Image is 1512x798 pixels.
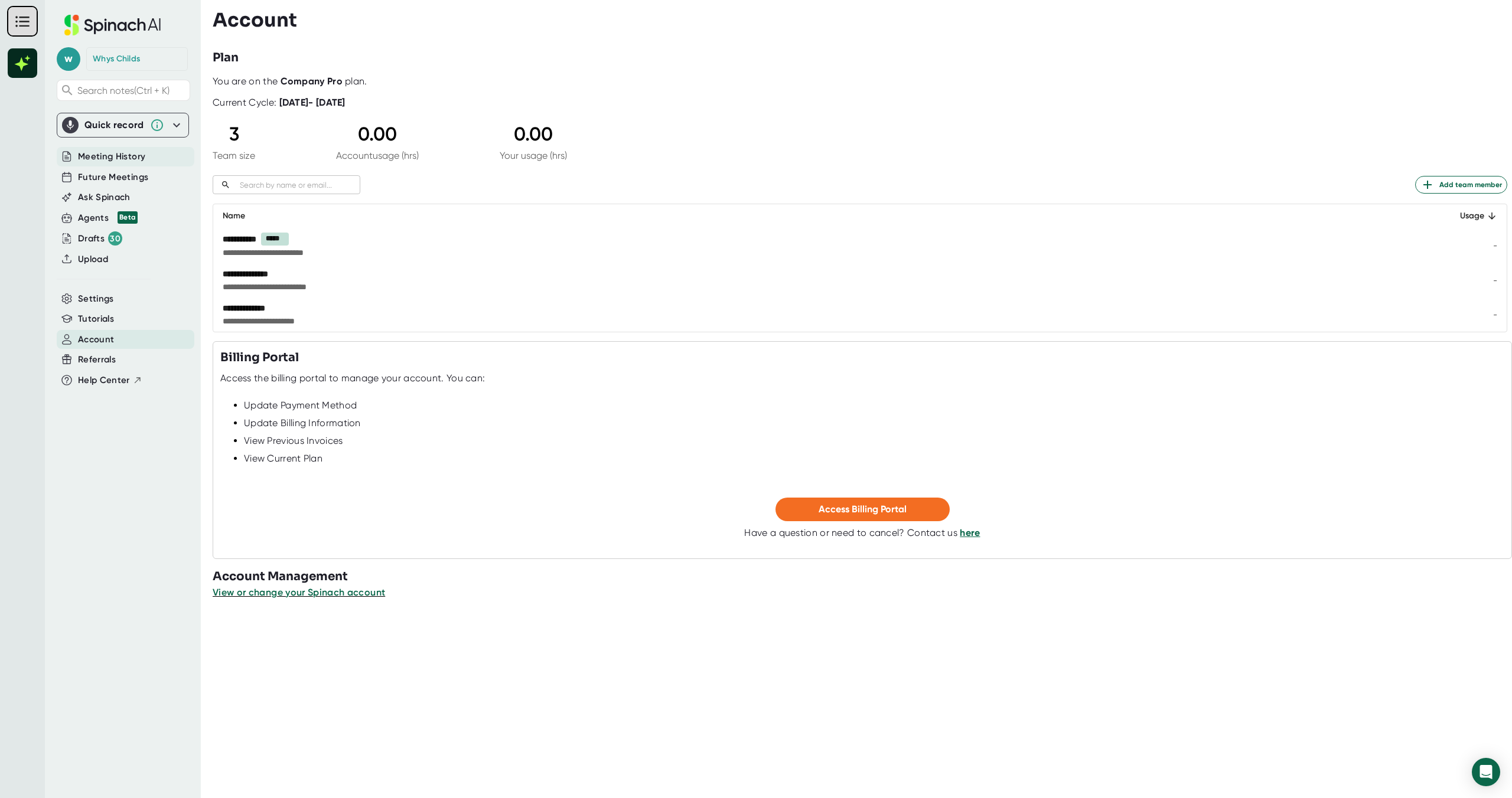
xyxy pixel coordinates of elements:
[78,253,108,266] button: Upload
[213,97,346,109] div: Current Cycle:
[213,568,1512,586] h3: Account Management
[78,353,116,367] button: Referrals
[281,76,343,87] b: Company Pro
[78,211,138,225] div: Agents
[744,527,980,539] div: Have a question or need to cancel? Contact us
[78,374,142,387] button: Help Center
[1431,263,1507,297] td: -
[500,123,567,145] div: 0.00
[213,9,297,31] h3: Account
[213,150,255,161] div: Team size
[244,400,1504,411] div: Update Payment Method
[213,587,385,598] span: View or change your Spinach account
[1441,209,1497,223] div: Usage
[213,49,239,67] h3: Plan
[77,85,170,96] span: Search notes (Ctrl + K)
[213,76,1507,87] div: You are on the plan.
[819,503,907,515] span: Access Billing Portal
[235,178,360,192] input: Search by name or email...
[108,231,122,246] div: 30
[244,435,1504,447] div: View Previous Invoices
[78,374,130,387] span: Help Center
[279,97,346,108] b: [DATE] - [DATE]
[78,333,114,346] button: Account
[336,150,419,161] div: Account usage (hrs)
[57,47,80,71] span: w
[84,119,144,131] div: Quick record
[62,113,184,137] div: Quick record
[213,123,255,145] div: 3
[78,231,122,246] button: Drafts 30
[220,372,485,384] div: Access the billing portal to manage your account. You can:
[78,171,148,184] button: Future Meetings
[1420,178,1502,192] span: Add team member
[223,209,1422,223] div: Name
[244,453,1504,465] div: View Current Plan
[78,191,131,204] button: Ask Spinach
[78,231,122,246] div: Drafts
[244,417,1504,429] div: Update Billing Information
[336,123,419,145] div: 0.00
[775,498,950,521] button: Access Billing Portal
[78,211,138,225] button: Agents Beta
[220,349,299,367] h3: Billing Portal
[1415,176,1507,194] button: Add team member
[213,586,385,600] button: View or change your Spinach account
[500,150,567,161] div: Your usage (hrs)
[1431,297,1507,332] td: -
[1431,228,1507,263] td: -
[78,292,114,306] button: Settings
[118,211,138,224] div: Beta
[93,54,140,64] div: Whys Childs
[1472,758,1500,786] div: Open Intercom Messenger
[960,527,980,538] a: here
[78,150,145,163] button: Meeting History
[78,312,114,326] button: Tutorials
